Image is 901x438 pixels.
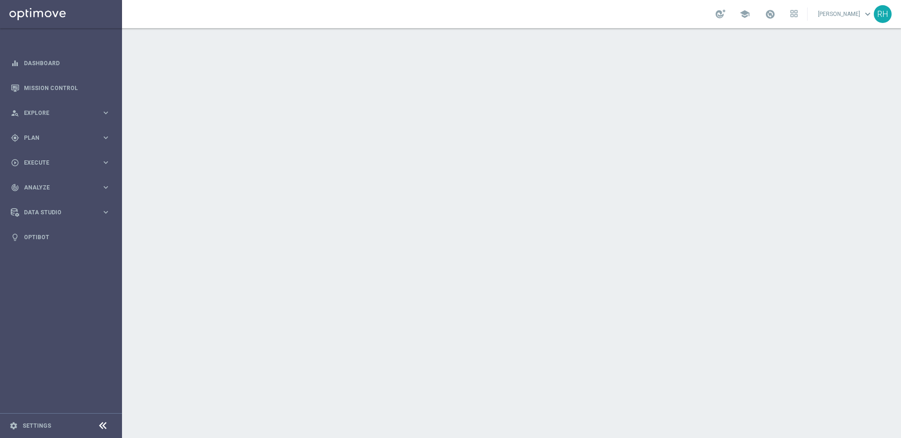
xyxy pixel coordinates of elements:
[24,51,110,76] a: Dashboard
[10,60,111,67] button: equalizer Dashboard
[24,160,101,166] span: Execute
[24,185,101,190] span: Analyze
[24,210,101,215] span: Data Studio
[817,7,874,21] a: [PERSON_NAME]keyboard_arrow_down
[11,183,19,192] i: track_changes
[101,158,110,167] i: keyboard_arrow_right
[9,422,18,430] i: settings
[10,109,111,117] button: person_search Explore keyboard_arrow_right
[101,133,110,142] i: keyboard_arrow_right
[11,225,110,249] div: Optibot
[10,134,111,142] button: gps_fixed Plan keyboard_arrow_right
[101,183,110,192] i: keyboard_arrow_right
[11,51,110,76] div: Dashboard
[11,208,101,217] div: Data Studio
[863,9,873,19] span: keyboard_arrow_down
[11,109,101,117] div: Explore
[23,423,51,429] a: Settings
[24,225,110,249] a: Optibot
[10,209,111,216] button: Data Studio keyboard_arrow_right
[24,110,101,116] span: Explore
[874,5,892,23] div: RH
[101,108,110,117] i: keyboard_arrow_right
[10,84,111,92] button: Mission Control
[11,159,101,167] div: Execute
[24,135,101,141] span: Plan
[10,234,111,241] button: lightbulb Optibot
[11,76,110,100] div: Mission Control
[11,159,19,167] i: play_circle_outline
[11,183,101,192] div: Analyze
[10,184,111,191] button: track_changes Analyze keyboard_arrow_right
[10,159,111,166] button: play_circle_outline Execute keyboard_arrow_right
[740,9,750,19] span: school
[24,76,110,100] a: Mission Control
[11,134,101,142] div: Plan
[11,134,19,142] i: gps_fixed
[11,59,19,68] i: equalizer
[101,208,110,217] i: keyboard_arrow_right
[11,233,19,242] i: lightbulb
[11,109,19,117] i: person_search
